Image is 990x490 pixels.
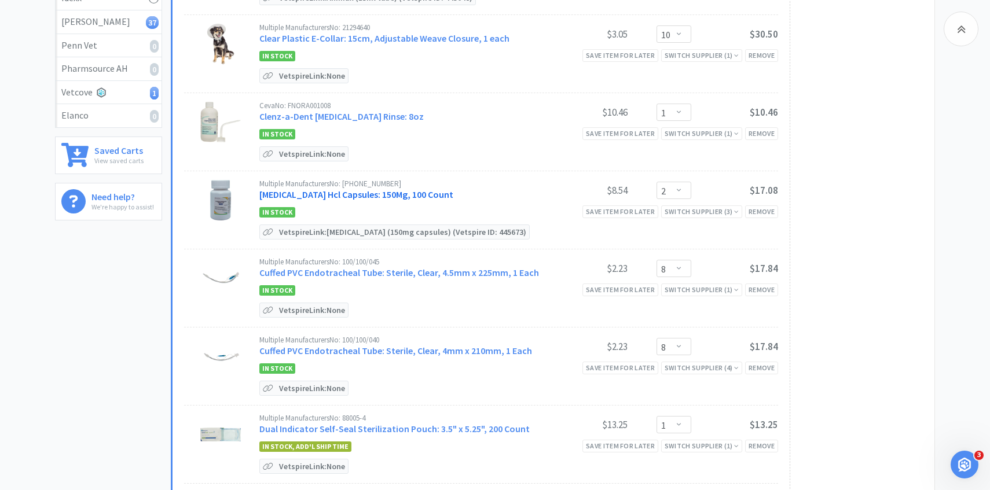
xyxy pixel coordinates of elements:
[541,340,628,353] div: $2.23
[259,363,295,374] span: In Stock
[146,16,159,29] i: 37
[745,205,778,218] div: Remove
[55,137,162,174] a: Saved CartsView saved carts
[200,414,241,455] img: bf0fc09eb7084536910895b7791ed4ea_177484.jpeg
[541,261,628,275] div: $2.23
[259,24,541,31] div: Multiple Manufacturers No: 21294640
[582,362,658,374] div: Save item for later
[91,189,154,201] h6: Need help?
[665,50,739,61] div: Switch Supplier ( 1 )
[200,336,241,377] img: b1827d9dc1e24532a8aa5f57c3ddeb3f_58666.jpeg
[259,285,295,296] span: In Stock
[750,262,778,275] span: $17.84
[745,440,778,452] div: Remove
[61,85,156,100] div: Vetcove
[259,51,295,61] span: In Stock
[200,258,241,299] img: 90153002a7034347828904c030d0fb29_58667.jpeg
[750,184,778,197] span: $17.08
[259,336,541,344] div: Multiple Manufacturers No: 100/100/040
[259,345,532,356] a: Cuffed PVC Endotracheal Tube: Sterile, Clear, 4mm x 210mm, 1 Each
[259,414,541,422] div: Multiple Manufacturers No: 88005-4
[665,284,739,295] div: Switch Supplier ( 1 )
[665,362,739,373] div: Switch Supplier ( 4 )
[259,267,539,278] a: Cuffed PVC Endotracheal Tube: Sterile, Clear, 4.5mm x 225mm, 1 Each
[259,180,541,187] div: Multiple Manufacturers No: [PHONE_NUMBER]
[582,283,658,296] div: Save item for later
[745,362,778,374] div: Remove
[951,451,978,478] iframe: Intercom live chat
[61,61,156,76] div: Pharmsource AH
[94,143,144,155] h6: Saved Carts
[582,127,658,139] div: Save item for later
[541,183,628,197] div: $8.54
[56,57,162,81] a: Pharmsource AH0
[200,24,241,64] img: f389b2b1f82b45d08cb33f9c358435a8_328984.jpeg
[56,81,162,105] a: Vetcove1
[200,102,241,142] img: 0f522d6b2f064546beccadf2b9a034ba_231536.jpeg
[582,440,658,452] div: Save item for later
[745,127,778,139] div: Remove
[200,180,241,220] img: aabdd09a8a494d55ad89555508c43c16_394185.jpeg
[276,147,348,161] p: Vetspire Link: None
[56,34,162,58] a: Penn Vet0
[276,69,348,83] p: Vetspire Link: None
[745,283,778,296] div: Remove
[56,104,162,127] a: Elanco0
[276,459,348,473] p: Vetspire Link: None
[750,418,778,431] span: $13.25
[61,14,156,30] div: [PERSON_NAME]
[582,205,658,218] div: Save item for later
[61,38,156,53] div: Penn Vet
[259,441,351,452] span: In stock, add'l ship time
[259,423,530,434] a: Dual Indicator Self-Seal Sterilization Pouch: 3.5" x 5.25", 200 Count
[665,440,739,451] div: Switch Supplier ( 1 )
[750,28,778,40] span: $30.50
[56,10,162,34] a: [PERSON_NAME]37
[750,340,778,353] span: $17.84
[541,105,628,119] div: $10.46
[665,128,739,139] div: Switch Supplier ( 1 )
[150,40,159,53] i: 0
[259,189,453,200] a: [MEDICAL_DATA] Hcl Capsules: 150Mg, 100 Count
[94,155,144,166] p: View saved carts
[259,32,509,44] a: Clear Plastic E-Collar: 15cm, Adjustable Weave Closure, 1 each
[276,303,348,317] p: Vetspire Link: None
[150,63,159,76] i: 0
[259,102,541,109] div: Ceva No: FNORA001008
[259,258,541,266] div: Multiple Manufacturers No: 100/100/045
[259,207,295,218] span: In Stock
[276,225,529,239] p: Vetspire Link: [MEDICAL_DATA] (150mg capsules) (Vetspire ID: 445673)
[541,418,628,432] div: $13.25
[745,49,778,61] div: Remove
[582,49,658,61] div: Save item for later
[150,110,159,123] i: 0
[665,206,739,217] div: Switch Supplier ( 3 )
[91,201,154,212] p: We're happy to assist!
[276,381,348,395] p: Vetspire Link: None
[150,87,159,100] i: 1
[750,106,778,119] span: $10.46
[541,27,628,41] div: $3.05
[974,451,984,460] span: 3
[259,110,424,122] a: Clenz-a-Dent [MEDICAL_DATA] Rinse: 8oz
[259,129,295,139] span: In Stock
[61,108,156,123] div: Elanco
